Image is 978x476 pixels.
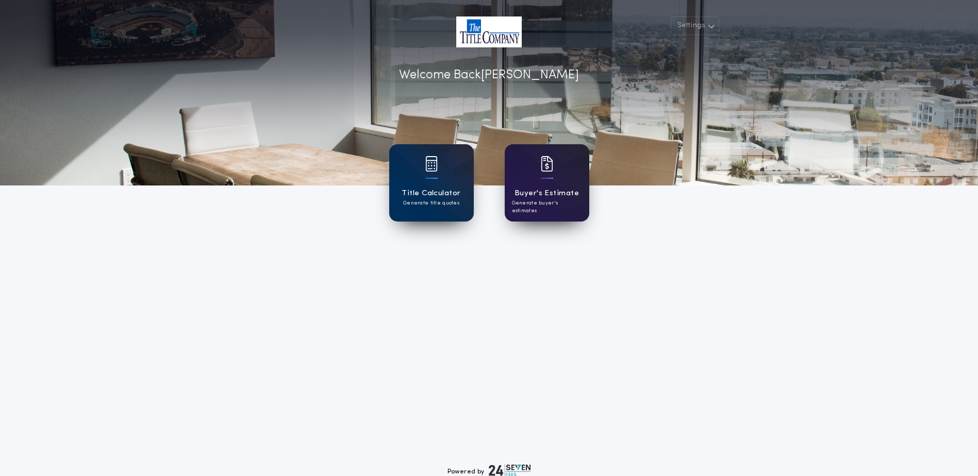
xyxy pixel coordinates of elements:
img: card icon [425,156,438,172]
a: card iconTitle CalculatorGenerate title quotes [389,144,474,222]
h1: Title Calculator [402,188,460,199]
img: card icon [541,156,553,172]
p: Welcome Back [PERSON_NAME] [399,66,579,84]
p: Generate title quotes [403,199,459,207]
h1: Buyer's Estimate [515,188,579,199]
a: card iconBuyer's EstimateGenerate buyer's estimates [505,144,589,222]
button: Settings [671,16,719,35]
img: account-logo [456,16,522,47]
p: Generate buyer's estimates [512,199,582,215]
